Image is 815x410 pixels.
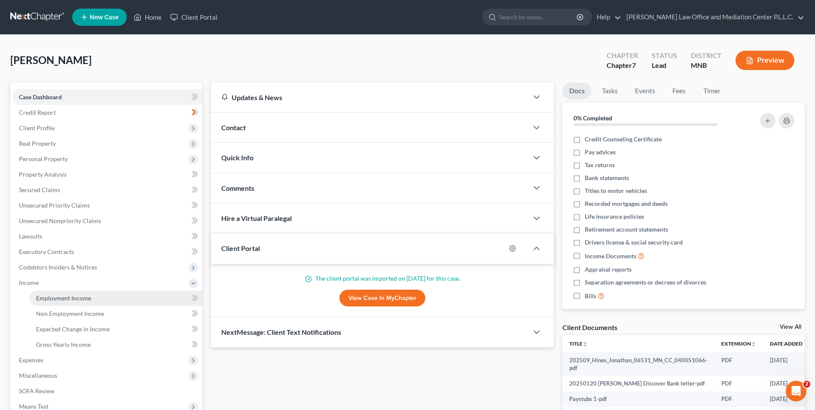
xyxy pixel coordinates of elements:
[585,238,683,247] span: Drivers license & social security card
[19,171,67,178] span: Property Analysis
[562,376,714,391] td: 20250120 [PERSON_NAME] Discover Bank letter-pdf
[19,372,57,379] span: Miscellaneous
[12,89,202,105] a: Case Dashboard
[19,233,42,240] span: Lawsuits
[339,290,425,307] a: View Case in MyChapter
[221,184,254,192] span: Comments
[780,324,801,330] a: View All
[585,199,668,208] span: Recorded mortgages and deeds
[29,291,202,306] a: Employment Income
[562,392,714,407] td: Paystubs 1-pdf
[36,325,110,333] span: Expected Change in Income
[607,61,638,70] div: Chapter
[19,109,56,116] span: Credit Report
[221,328,341,336] span: NextMessage: Client Text Notifications
[12,167,202,182] a: Property Analysis
[12,213,202,229] a: Unsecured Nonpriority Claims
[221,214,292,222] span: Hire a Virtual Paralegal
[622,9,804,25] a: [PERSON_NAME] Law Office and Mediation Center P.L.L.C.
[19,140,56,147] span: Real Property
[166,9,222,25] a: Client Portal
[585,252,636,260] span: Income Documents
[696,83,727,99] a: Timer
[12,198,202,213] a: Unsecured Priority Claims
[90,14,119,21] span: New Case
[665,83,693,99] a: Fees
[19,387,55,395] span: SOFA Review
[652,51,677,61] div: Status
[628,83,662,99] a: Events
[36,341,91,348] span: Gross Yearly Income
[19,124,55,132] span: Client Profile
[19,155,68,162] span: Personal Property
[36,310,104,317] span: Non Employment Income
[569,340,588,347] a: Titleunfold_more
[583,342,588,347] i: unfold_more
[19,356,43,364] span: Expenses
[221,153,253,162] span: Quick Info
[585,278,706,287] span: Separation agreements or decrees of divorces
[221,244,260,252] span: Client Portal
[29,337,202,352] a: Gross Yearly Income
[691,61,722,70] div: MNB
[19,217,101,224] span: Unsecured Nonpriority Claims
[585,292,596,300] span: Bills
[19,248,74,255] span: Executory Contracts
[19,202,90,209] span: Unsecured Priority Claims
[221,93,518,102] div: Updates & News
[714,392,763,407] td: PDF
[770,340,809,347] a: Date Added expand_more
[12,182,202,198] a: Secured Claims
[691,51,722,61] div: District
[803,342,809,347] i: expand_more
[36,294,91,302] span: Employment Income
[29,321,202,337] a: Expected Change in Income
[585,135,662,144] span: Credit Counseling Certificate
[585,265,632,274] span: Appraisal reports
[19,93,62,101] span: Case Dashboard
[585,187,647,195] span: Titles to motor vehicles
[12,229,202,244] a: Lawsuits
[786,381,806,401] iframe: Intercom live chat
[607,51,638,61] div: Chapter
[29,306,202,321] a: Non Employment Income
[736,51,794,70] button: Preview
[595,83,625,99] a: Tasks
[585,212,644,221] span: Life insurance policies
[12,383,202,399] a: SOFA Review
[751,342,756,347] i: unfold_more
[221,123,246,132] span: Contact
[574,114,612,122] strong: 0% Completed
[129,9,166,25] a: Home
[562,323,617,332] div: Client Documents
[585,148,616,156] span: Pay advices
[714,352,763,376] td: PDF
[721,340,756,347] a: Extensionunfold_more
[592,9,621,25] a: Help
[585,174,629,182] span: Bank statements
[19,263,97,271] span: Codebtors Insiders & Notices
[714,376,763,391] td: PDF
[562,83,592,99] a: Docs
[585,161,615,169] span: Tax returns
[10,54,92,66] span: [PERSON_NAME]
[632,61,636,69] span: 7
[12,244,202,260] a: Executory Contracts
[12,105,202,120] a: Credit Report
[499,9,578,25] input: Search by name...
[19,279,39,286] span: Income
[562,352,714,376] td: 202509_Hines_Jonathan_06531_MN_CC_040051066-pdf
[652,61,677,70] div: Lead
[19,186,60,193] span: Secured Claims
[221,274,543,283] p: The client portal was imported on [DATE] for this case.
[803,381,810,388] span: 2
[585,225,668,234] span: Retirement account statements
[19,403,49,410] span: Means Test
